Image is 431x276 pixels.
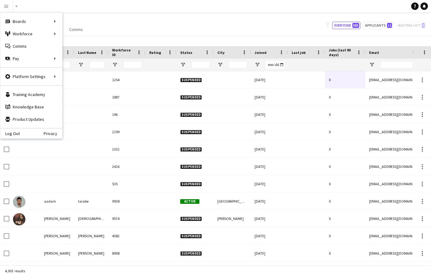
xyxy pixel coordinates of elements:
[332,22,360,29] button: Everyone685
[74,227,108,244] div: [PERSON_NAME]
[40,245,74,262] div: [PERSON_NAME]
[0,40,62,52] a: Comms
[69,27,83,32] span: Comms
[325,89,365,106] div: 0
[251,141,288,158] div: [DATE]
[44,131,62,136] a: Privacy
[352,23,359,28] span: 685
[108,158,146,175] div: 2416
[251,89,288,106] div: [DATE]
[180,182,202,186] span: Suspended
[108,227,146,244] div: 4582
[180,234,202,239] span: Suspended
[217,50,224,55] span: City
[325,71,365,88] div: 0
[112,48,134,57] span: Workforce ID
[0,52,62,65] div: Pay
[149,50,161,55] span: Rating
[0,113,62,125] a: Product Updates
[108,210,146,227] div: 9574
[266,61,284,68] input: Joined Filter Input
[251,210,288,227] div: [DATE]
[108,245,146,262] div: 8908
[217,62,223,68] button: Open Filter Menu
[325,175,365,192] div: 0
[325,227,365,244] div: 0
[325,245,365,262] div: 0
[180,217,202,221] span: Suspended
[108,193,146,210] div: 9938
[78,50,96,55] span: Last Name
[325,193,365,210] div: 0
[251,227,288,244] div: [DATE]
[108,175,146,192] div: 535
[180,50,192,55] span: Status
[13,213,25,226] img: Aakriti Jain
[255,50,267,55] span: Joined
[325,158,365,175] div: 0
[108,141,146,158] div: 2332
[78,62,84,68] button: Open Filter Menu
[108,89,146,106] div: 1887
[0,88,62,101] a: Training Academy
[89,61,105,68] input: Last Name Filter Input
[325,106,365,123] div: 0
[325,123,365,140] div: 0
[40,193,74,210] div: aadam
[251,158,288,175] div: [DATE]
[108,71,146,88] div: 1254
[55,61,71,68] input: First Name Filter Input
[0,28,62,40] div: Workforce
[251,123,288,140] div: [DATE]
[180,130,202,134] span: Suspended
[180,95,202,100] span: Suspended
[325,210,365,227] div: 0
[251,175,288,192] div: [DATE]
[251,71,288,88] div: [DATE]
[74,210,108,227] div: [DEMOGRAPHIC_DATA]
[251,245,288,262] div: [DATE]
[214,193,251,210] div: [GEOGRAPHIC_DATA]
[40,227,74,244] div: [PERSON_NAME]
[180,164,202,169] span: Suspended
[369,62,375,68] button: Open Filter Menu
[67,25,85,33] a: Comms
[329,48,354,57] span: Jobs (last 90 days)
[108,123,146,140] div: 2199
[180,112,202,117] span: Suspended
[0,131,20,136] a: Log Out
[292,50,306,55] span: Last job
[191,61,210,68] input: Status Filter Input
[180,62,186,68] button: Open Filter Menu
[180,147,202,152] span: Suspended
[0,101,62,113] a: Knowledge Base
[108,106,146,123] div: 196
[13,196,25,208] img: aadam tarabe
[325,141,365,158] div: 0
[112,62,118,68] button: Open Filter Menu
[180,251,202,256] span: Suspended
[40,210,74,227] div: [PERSON_NAME]
[229,61,247,68] input: City Filter Input
[74,245,108,262] div: [PERSON_NAME]
[180,199,199,204] span: Active
[180,78,202,82] span: Suspended
[387,23,392,28] span: 11
[123,61,142,68] input: Workforce ID Filter Input
[255,62,260,68] button: Open Filter Menu
[0,15,62,28] div: Boards
[74,193,108,210] div: tarabe
[363,22,393,29] button: Applicants11
[0,70,62,83] div: Platform Settings
[251,106,288,123] div: [DATE]
[251,193,288,210] div: [DATE]
[214,210,251,227] div: [PERSON_NAME]
[369,50,379,55] span: Email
